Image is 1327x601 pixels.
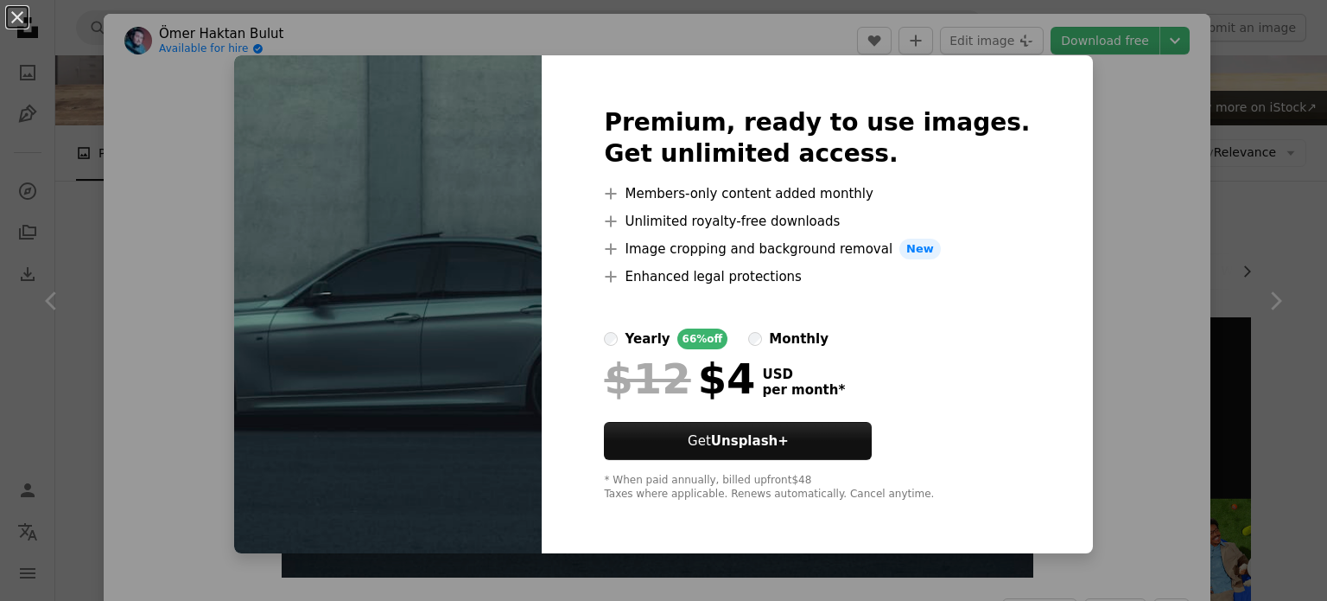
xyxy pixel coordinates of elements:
[677,329,728,349] div: 66% off
[625,329,670,349] div: yearly
[604,107,1030,169] h2: Premium, ready to use images. Get unlimited access.
[604,266,1030,287] li: Enhanced legal protections
[762,382,845,398] span: per month *
[604,183,1030,204] li: Members-only content added monthly
[604,422,872,460] button: GetUnsplash+
[899,239,941,259] span: New
[604,474,1030,502] div: * When paid annually, billed upfront $48 Taxes where applicable. Renews automatically. Cancel any...
[604,211,1030,232] li: Unlimited royalty-free downloads
[762,367,845,382] span: USD
[711,433,789,449] strong: Unsplash+
[769,329,829,349] div: monthly
[604,332,618,346] input: yearly66%off
[234,55,542,553] img: photo-1655940646105-3f1afd0ecf72
[604,356,690,401] span: $12
[604,356,755,401] div: $4
[748,332,762,346] input: monthly
[604,239,1030,259] li: Image cropping and background removal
